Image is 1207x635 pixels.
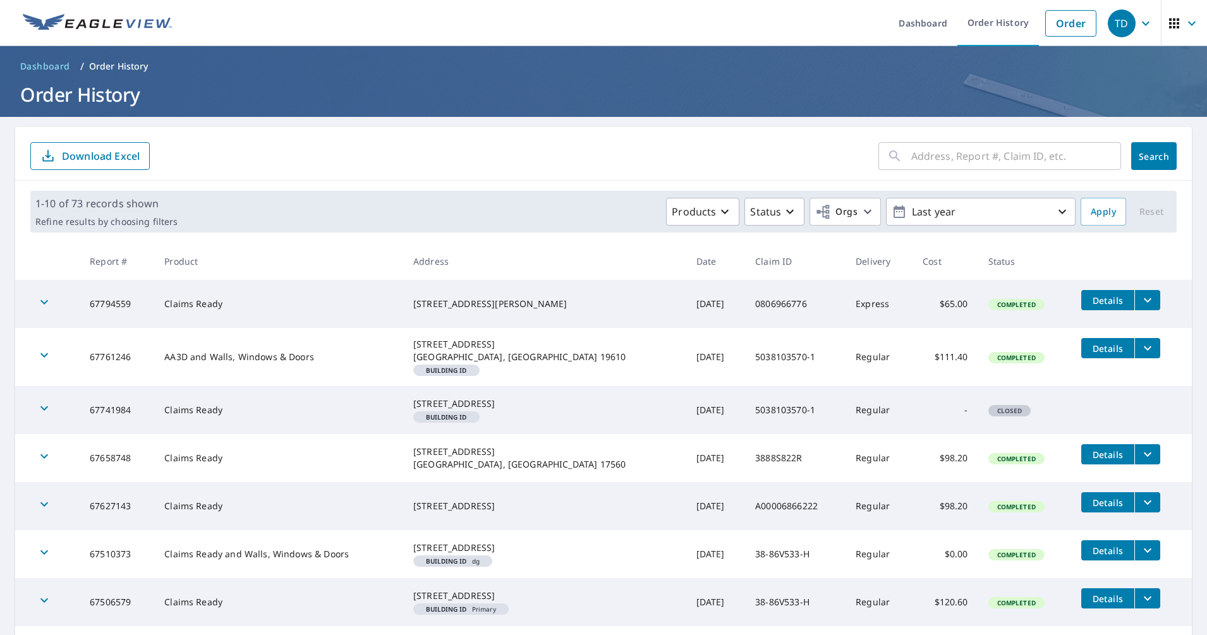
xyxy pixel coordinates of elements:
th: Cost [913,243,978,280]
div: [STREET_ADDRESS] [413,397,676,410]
td: Regular [846,386,913,434]
p: 1-10 of 73 records shown [35,196,178,211]
td: [DATE] [686,482,745,530]
a: Dashboard [15,56,75,76]
span: Dashboard [20,60,70,73]
td: $98.20 [913,482,978,530]
td: 67658748 [80,434,154,482]
td: 5038103570-1 [745,328,846,386]
td: Claims Ready [154,434,403,482]
button: Status [744,198,804,226]
span: Search [1141,150,1167,162]
span: dg [418,558,487,564]
td: Regular [846,482,913,530]
button: filesDropdownBtn-67658748 [1134,444,1160,464]
th: Date [686,243,745,280]
span: Completed [990,454,1043,463]
td: $120.60 [913,578,978,626]
th: Claim ID [745,243,846,280]
li: / [80,59,84,74]
span: Details [1089,294,1127,306]
td: 67794559 [80,280,154,328]
em: Building ID [426,606,467,612]
span: Details [1089,545,1127,557]
button: detailsBtn-67794559 [1081,290,1134,310]
td: Regular [846,434,913,482]
span: Primary [418,606,504,612]
div: [STREET_ADDRESS] [413,500,676,512]
p: Last year [907,201,1055,223]
button: detailsBtn-67627143 [1081,492,1134,512]
td: [DATE] [686,578,745,626]
td: 67510373 [80,530,154,578]
span: Details [1089,497,1127,509]
button: filesDropdownBtn-67627143 [1134,492,1160,512]
button: filesDropdownBtn-67506579 [1134,588,1160,608]
td: - [913,386,978,434]
td: 67627143 [80,482,154,530]
span: Completed [990,550,1043,559]
span: Completed [990,502,1043,511]
td: 67741984 [80,386,154,434]
span: Orgs [815,204,858,220]
td: [DATE] [686,280,745,328]
button: Last year [886,198,1076,226]
th: Report # [80,243,154,280]
td: A00006866222 [745,482,846,530]
th: Address [403,243,686,280]
button: Apply [1081,198,1126,226]
h1: Order History [15,82,1192,107]
td: [DATE] [686,386,745,434]
td: $111.40 [913,328,978,386]
p: Refine results by choosing filters [35,216,178,227]
div: [STREET_ADDRESS] [GEOGRAPHIC_DATA], [GEOGRAPHIC_DATA] 17560 [413,445,676,471]
button: Products [666,198,739,226]
td: Regular [846,578,913,626]
div: [STREET_ADDRESS][PERSON_NAME] [413,298,676,310]
div: [STREET_ADDRESS] [GEOGRAPHIC_DATA], [GEOGRAPHIC_DATA] 19610 [413,338,676,363]
span: Apply [1091,204,1116,220]
td: 3888S822R [745,434,846,482]
div: TD [1108,9,1136,37]
td: Claims Ready [154,280,403,328]
p: Download Excel [62,149,140,163]
td: 38-86V533-H [745,530,846,578]
em: Building ID [426,414,467,420]
button: filesDropdownBtn-67510373 [1134,540,1160,560]
span: Completed [990,353,1043,362]
button: detailsBtn-67510373 [1081,540,1134,560]
p: Products [672,204,716,219]
button: Download Excel [30,142,150,170]
button: Search [1131,142,1177,170]
img: EV Logo [23,14,172,33]
th: Status [978,243,1072,280]
td: 0806966776 [745,280,846,328]
span: Details [1089,449,1127,461]
span: Details [1089,342,1127,354]
span: Closed [990,406,1030,415]
span: Details [1089,593,1127,605]
span: Completed [990,300,1043,309]
em: Building ID [426,558,467,564]
td: [DATE] [686,328,745,386]
input: Address, Report #, Claim ID, etc. [911,138,1121,174]
p: Order History [89,60,149,73]
button: detailsBtn-67761246 [1081,338,1134,358]
td: Regular [846,530,913,578]
td: Express [846,280,913,328]
td: 67761246 [80,328,154,386]
td: $65.00 [913,280,978,328]
td: 5038103570-1 [745,386,846,434]
button: filesDropdownBtn-67761246 [1134,338,1160,358]
td: $0.00 [913,530,978,578]
button: detailsBtn-67658748 [1081,444,1134,464]
div: [STREET_ADDRESS] [413,541,676,554]
div: [STREET_ADDRESS] [413,590,676,602]
button: Orgs [810,198,881,226]
th: Delivery [846,243,913,280]
td: $98.20 [913,434,978,482]
button: filesDropdownBtn-67794559 [1134,290,1160,310]
td: Claims Ready [154,482,403,530]
a: Order [1045,10,1096,37]
em: Building ID [426,367,467,373]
